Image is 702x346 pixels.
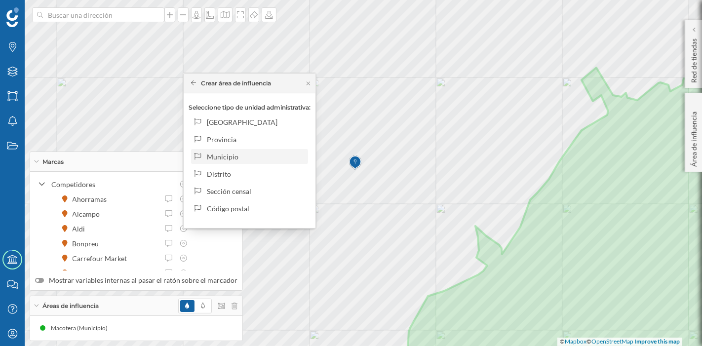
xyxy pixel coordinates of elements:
label: Mostrar variables internas al pasar el ratón sobre el marcador [35,275,237,285]
div: Distrito [207,169,304,179]
div: Carrefour Market [73,253,132,264]
span: Marcas [42,157,64,166]
div: Código postal [207,203,304,214]
a: Mapbox [565,338,586,345]
div: Competidores [51,179,174,190]
div: Municipio [207,152,304,162]
div: Alcampo [73,209,105,219]
div: Bonpreu [73,238,104,249]
div: Ahorramas [73,194,112,204]
p: Área de influencia [689,108,699,167]
span: Soporte [20,7,55,16]
div: Sección censal [207,186,304,196]
div: Coaliment [73,268,110,278]
div: © © [557,338,682,346]
a: Improve this map [634,338,680,345]
div: Provincia [207,134,304,145]
p: Red de tiendas [689,35,699,83]
img: Geoblink Logo [6,7,19,27]
img: Marker [349,153,361,173]
a: OpenStreetMap [591,338,633,345]
div: Crear área de influencia [191,79,272,88]
div: [GEOGRAPHIC_DATA] [207,117,304,127]
span: Áreas de influencia [42,302,99,310]
div: Macotera (Municipio) [51,323,113,333]
p: Seleccione tipo de unidad administrativa: [189,103,311,112]
div: Aldi [73,224,90,234]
